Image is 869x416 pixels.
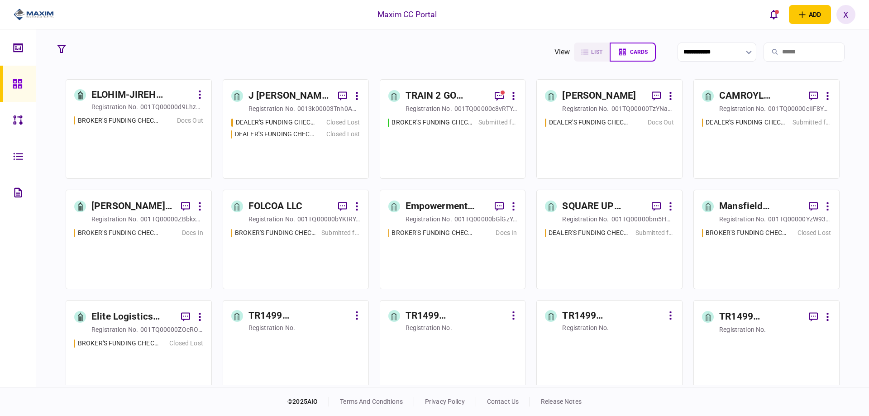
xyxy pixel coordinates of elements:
[248,104,295,113] div: registration no.
[768,215,831,224] div: 001TQ00000YzW93YAF
[66,79,212,179] a: ELOHIM-JIREH TRANSPORT LLCregistration no.001TQ00000d9LhzYAEBROKER'S FUNDING CHECKLIST - EFA - MC...
[562,89,636,103] div: [PERSON_NAME]
[326,129,360,139] div: Closed Lost
[487,398,519,405] a: contact us
[140,215,203,224] div: 001TQ00000ZBbkxYAD
[248,309,350,323] div: TR1499 [PERSON_NAME] TRUCKING LLC
[693,79,840,179] a: CAMROYL LOGISTICS, LLCregistration no.001TQ00000cIIF8YAODEALER'S FUNDING CHECKLIST - EFA - TR1317...
[562,104,609,113] div: registration no.
[91,199,174,214] div: [PERSON_NAME] ENTERPRISE LLC
[611,104,674,113] div: 001TQ00000TzYNaYAN
[789,5,831,24] button: open adding identity options
[14,8,54,21] img: client company logo
[719,89,802,103] div: CAMROYL LOGISTICS, LLC
[719,325,766,334] div: registration no.
[297,215,360,224] div: 001TQ00000bYKIRYA4
[169,339,203,348] div: Closed Lost
[91,102,138,111] div: registration no.
[340,398,403,405] a: terms and conditions
[182,228,203,238] div: Docs In
[235,228,317,238] div: BROKER'S FUNDING CHECKLIST - EFA - TR13148 FOLCOA LLC
[223,190,369,289] a: FOLCOA LLCregistration no.001TQ00000bYKIRYA4BROKER'S FUNDING CHECKLIST - EFA - TR13148 FOLCOA LLC...
[91,215,138,224] div: registration no.
[177,116,203,125] div: Docs Out
[591,49,602,55] span: list
[536,300,683,400] a: TR1499 [PERSON_NAME] TRUCKING LLCregistration no.
[611,215,674,224] div: 001TQ00000bm5HuYAI
[496,228,517,238] div: Docs In
[536,190,683,289] a: SQUARE UP INVESTMENTS LLCregistration no.001TQ00000bm5HuYAIDEALER'S FUNDING CHECKLIST - EFA - TR1...
[764,5,783,24] button: open notifications list
[406,309,507,323] div: TR1499 [PERSON_NAME] TRUCKING LLC
[693,300,840,400] a: TR1499 [PERSON_NAME] TRUCKING LLCregistration no.
[91,310,174,324] div: Elite Logistics Services LLC
[78,339,160,348] div: BROKER'S FUNDING CHECKLIST - EFA - TR13130 Elite Logistics Services LLC
[562,215,609,224] div: registration no.
[248,199,302,214] div: FOLCOA LLC
[78,228,160,238] div: BROKER'S FUNDING CHECKLIST - EFA - TR13180 KELLOGG ENTERPRISE LLC
[66,190,212,289] a: [PERSON_NAME] ENTERPRISE LLCregistration no.001TQ00000ZBbkxYADBROKER'S FUNDING CHECKLIST - EFA - ...
[836,5,855,24] button: X
[140,325,203,334] div: 001TQ00000ZOcROYA1
[91,88,193,102] div: ELOHIM-JIREH TRANSPORT LLC
[635,228,674,238] div: Submitted for Funding
[562,323,609,332] div: registration no.
[380,190,526,289] a: Empowerment Logistics LLCregistration no.001TQ00000bGlGzYAKBROKER'S FUNDING CHECKLIST - EFA - TR1...
[326,118,360,127] div: Closed Lost
[223,300,369,400] a: TR1499 [PERSON_NAME] TRUCKING LLCregistration no.
[321,228,360,238] div: Submitted for Funding
[478,118,517,127] div: Submitted for Funding
[768,104,831,113] div: 001TQ00000cIIF8YAO
[630,49,648,55] span: cards
[454,104,517,113] div: 001TQ00000c8vRTYAY
[549,118,631,127] div: DEALER'S FUNDING CHECKLIST - EFA - tr13192 PREM SINGH
[793,118,831,127] div: Submitted for Funding
[248,323,295,332] div: registration no.
[78,116,160,125] div: BROKER'S FUNDING CHECKLIST - EFA - MCC150003 ELOHIM-JIREH TRANSPORT LLC
[425,398,465,405] a: privacy policy
[406,215,452,224] div: registration no.
[380,300,526,400] a: TR1499 [PERSON_NAME] TRUCKING LLCregistration no.
[562,309,664,323] div: TR1499 [PERSON_NAME] TRUCKING LLC
[693,190,840,289] a: Mansfield Logistics LLCregistration no.001TQ00000YzW93YAFBROKER'S FUNDING CHECKLIST - EFA - TR131...
[719,215,766,224] div: registration no.
[287,397,329,406] div: © 2025 AIO
[719,199,802,214] div: Mansfield Logistics LLC
[236,118,317,127] div: DEALER'S FUNDING CHECKLIST - EFA
[248,215,295,224] div: registration no.
[223,79,369,179] a: J [PERSON_NAME] LLCregistration no.0013k00003Tnh0AAARDEALER'S FUNDING CHECKLIST - EFAClosed LostD...
[648,118,674,127] div: Docs Out
[706,118,788,127] div: DEALER'S FUNDING CHECKLIST - EFA - TR13176 CHRISTOPHER A WALLS
[392,118,474,127] div: BROKER'S FUNDING CHECKLIST - EFA - TR13171 TRAIN 2 GO TRUCKING LLC
[380,79,526,179] a: TRAIN 2 GO TRUCKING LLCregistration no.001TQ00000c8vRTYAYBROKER'S FUNDING CHECKLIST - EFA - TR131...
[719,310,802,324] div: TR1499 [PERSON_NAME] TRUCKING LLC
[140,102,203,111] div: 001TQ00000d9LhzYAE
[406,104,452,113] div: registration no.
[406,199,488,214] div: Empowerment Logistics LLC
[377,9,437,20] div: Maxim CC Portal
[549,228,631,238] div: DEALER'S FUNDING CHECKLIST - EFA - TR13163 SQUARE UP INVESTMENTS LLC
[297,104,360,113] div: 0013k00003Tnh0AAAR
[706,228,788,238] div: BROKER'S FUNDING CHECKLIST - EFA - TR13104 Mansfield Logistics LLC
[562,199,645,214] div: SQUARE UP INVESTMENTS LLC
[554,47,570,57] div: view
[406,89,488,103] div: TRAIN 2 GO TRUCKING LLC
[610,43,656,62] button: cards
[66,300,212,400] a: Elite Logistics Services LLCregistration no.001TQ00000ZOcROYA1BROKER'S FUNDING CHECKLIST - EFA - ...
[406,323,452,332] div: registration no.
[541,398,582,405] a: release notes
[392,228,474,238] div: BROKER'S FUNDING CHECKLIST - EFA - TR13155 Empowerment Logistics LLC
[574,43,610,62] button: list
[91,325,138,334] div: registration no.
[719,104,766,113] div: registration no.
[454,215,517,224] div: 001TQ00000bGlGzYAK
[248,89,331,103] div: J [PERSON_NAME] LLC
[235,129,317,139] div: DEALER'S FUNDING CHECKLIST - EFA - TR1499 J Smith LLC
[536,79,683,179] a: [PERSON_NAME]registration no.001TQ00000TzYNaYANDEALER'S FUNDING CHECKLIST - EFA - tr13192 PREM SI...
[797,228,831,238] div: Closed Lost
